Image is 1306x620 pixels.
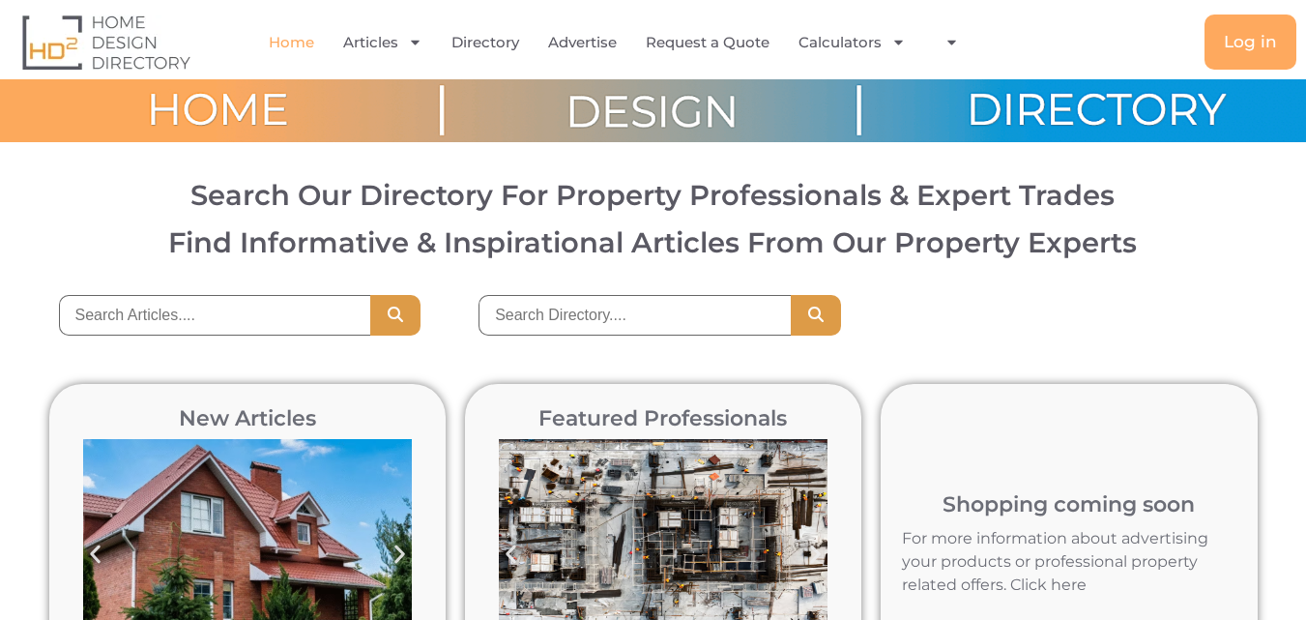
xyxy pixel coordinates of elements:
h2: Search Our Directory For Property Professionals & Expert Trades [32,181,1274,209]
h2: Featured Professionals [489,408,837,429]
div: Previous [73,533,117,576]
a: Request a Quote [646,20,769,65]
nav: Menu [267,20,974,65]
h3: Find Informative & Inspirational Articles From Our Property Experts [32,228,1274,256]
input: Search Articles.... [59,295,371,336]
div: Previous [489,533,533,576]
h2: New Articles [73,408,421,429]
a: Advertise [548,20,617,65]
span: Log in [1224,34,1277,50]
a: Calculators [798,20,906,65]
div: Next [794,533,837,576]
a: Articles [343,20,422,65]
a: Directory [451,20,519,65]
div: Next [378,533,421,576]
input: Search Directory.... [479,295,791,336]
a: Log in [1204,15,1296,70]
a: Home [269,20,314,65]
button: Search [791,295,841,336]
button: Search [370,295,421,336]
